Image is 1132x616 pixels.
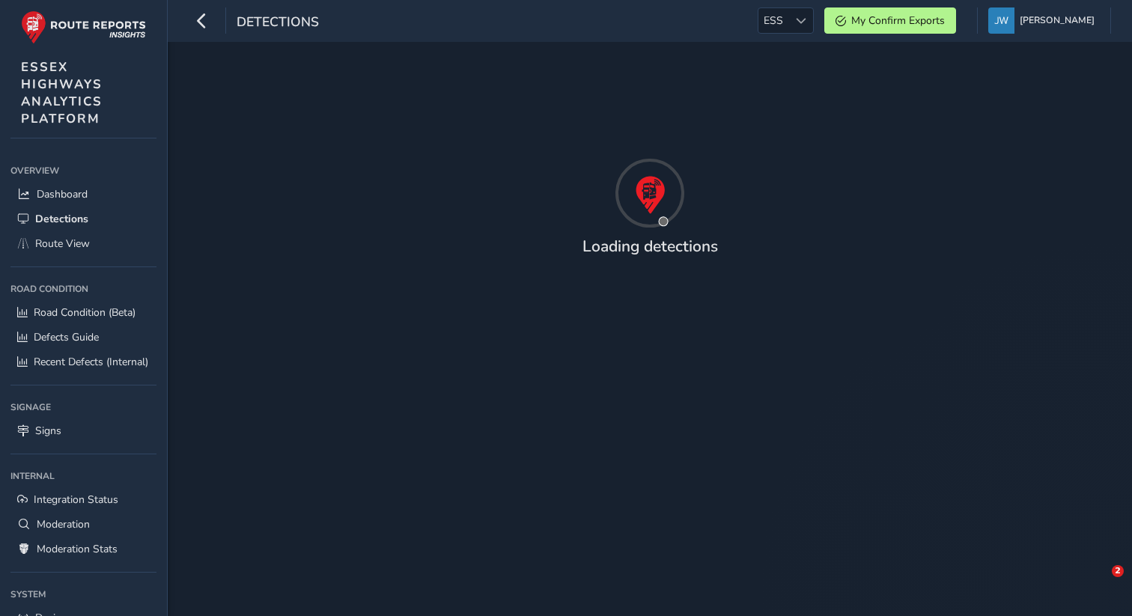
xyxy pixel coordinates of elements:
span: [PERSON_NAME] [1020,7,1095,34]
div: Internal [10,465,156,487]
a: Defects Guide [10,325,156,350]
span: Signs [35,424,61,438]
a: Integration Status [10,487,156,512]
h4: Loading detections [582,237,718,256]
span: Moderation Stats [37,542,118,556]
a: Recent Defects (Internal) [10,350,156,374]
button: [PERSON_NAME] [988,7,1100,34]
span: Defects Guide [34,330,99,344]
img: rr logo [21,10,146,44]
span: Integration Status [34,493,118,507]
button: My Confirm Exports [824,7,956,34]
iframe: Intercom live chat [1081,565,1117,601]
a: Signs [10,418,156,443]
div: Signage [10,396,156,418]
div: Overview [10,159,156,182]
span: My Confirm Exports [851,13,945,28]
a: Detections [10,207,156,231]
span: Road Condition (Beta) [34,305,136,320]
a: Dashboard [10,182,156,207]
span: ESSEX HIGHWAYS ANALYTICS PLATFORM [21,58,103,127]
a: Moderation [10,512,156,537]
span: Dashboard [37,187,88,201]
a: Route View [10,231,156,256]
span: Detections [237,13,319,34]
img: diamond-layout [988,7,1014,34]
span: ESS [758,8,788,33]
span: Recent Defects (Internal) [34,355,148,369]
span: Detections [35,212,88,226]
div: Road Condition [10,278,156,300]
div: System [10,583,156,606]
span: Moderation [37,517,90,531]
a: Road Condition (Beta) [10,300,156,325]
span: 2 [1112,565,1124,577]
a: Moderation Stats [10,537,156,561]
span: Route View [35,237,90,251]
